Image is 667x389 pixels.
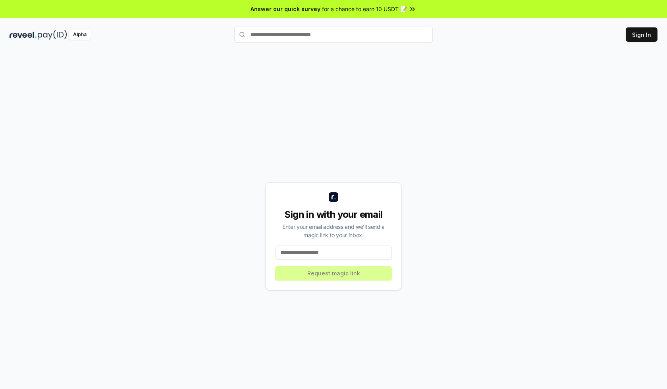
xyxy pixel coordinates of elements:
[322,5,407,13] span: for a chance to earn 10 USDT 📝
[329,192,338,202] img: logo_small
[275,208,392,221] div: Sign in with your email
[251,5,320,13] span: Answer our quick survey
[275,223,392,239] div: Enter your email address and we’ll send a magic link to your inbox.
[38,30,67,40] img: pay_id
[69,30,91,40] div: Alpha
[10,30,36,40] img: reveel_dark
[626,27,657,42] button: Sign In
